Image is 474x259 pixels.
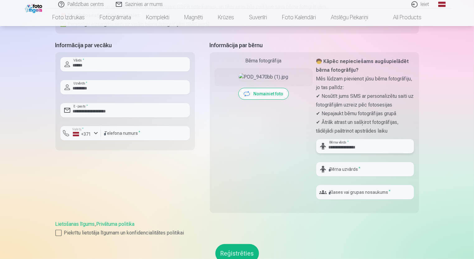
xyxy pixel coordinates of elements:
a: Atslēgu piekariņi [324,9,376,26]
a: Fotogrāmata [92,9,139,26]
p: ✔ Nosūtīt jums SMS ar personalizētu saiti uz fotogrāfijām uzreiz pēc fotosesijas [316,92,414,109]
img: /fa1 [25,2,44,13]
p: ✔ Nepajaukt bērnu fotogrāfijas grupā [316,109,414,118]
strong: 🧒 Kāpēc nepieciešams augšupielādēt bērna fotogrāfiju? [316,58,409,73]
a: Krūzes [211,9,242,26]
div: Bērna fotogrāfija [215,57,312,65]
h5: Informācija par bērnu [210,41,419,50]
div: , [55,220,419,237]
a: Foto izdrukas [45,9,92,26]
a: Foto kalendāri [275,9,324,26]
a: Komplekti [139,9,177,26]
p: ✔ Ātrāk atrast un sašķirot fotogrāfijas, tādējādi paātrinot apstrādes laiku [316,118,414,135]
p: Mēs lūdzam pievienot jūsu bērna fotogrāfiju, jo tas palīdz: [316,75,414,92]
div: +371 [73,131,92,137]
a: Lietošanas līgums [55,221,95,227]
a: Privātuma politika [96,221,135,227]
a: Suvenīri [242,9,275,26]
button: Nomainiet foto [239,88,289,99]
a: Magnēti [177,9,211,26]
a: All products [376,9,429,26]
button: Valsts*+371 [60,126,101,140]
label: Valsts [70,127,86,132]
label: Piekrītu lietotāja līgumam un konfidencialitātes politikai [55,229,419,237]
img: POD_9470bb (1).jpg [239,73,288,81]
h5: Informācija par vecāku [55,41,195,50]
